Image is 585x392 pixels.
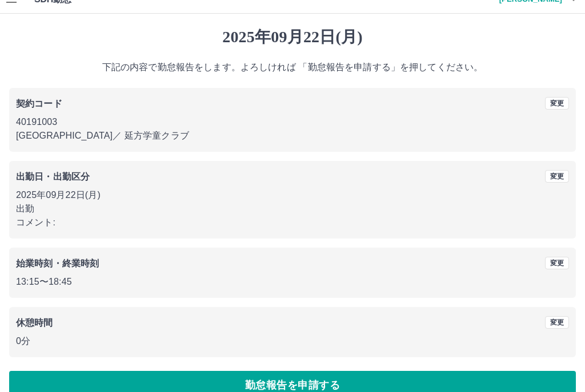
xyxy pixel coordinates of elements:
b: 休憩時間 [16,318,53,328]
p: 下記の内容で勤怠報告をします。よろしければ 「勤怠報告を申請する」を押してください。 [9,60,576,74]
p: 13:15 〜 18:45 [16,275,569,289]
b: 始業時刻・終業時刻 [16,258,99,268]
b: 出勤日・出勤区分 [16,172,90,181]
p: 0分 [16,334,569,348]
button: 変更 [545,97,569,110]
button: 変更 [545,257,569,269]
h1: 2025年09月22日(月) [9,27,576,47]
p: 出勤 [16,202,569,216]
p: 40191003 [16,115,569,129]
p: [GEOGRAPHIC_DATA] ／ 延方学童クラブ [16,129,569,143]
b: 契約コード [16,99,62,108]
button: 変更 [545,316,569,329]
button: 変更 [545,170,569,183]
p: 2025年09月22日(月) [16,188,569,202]
p: コメント: [16,216,569,229]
